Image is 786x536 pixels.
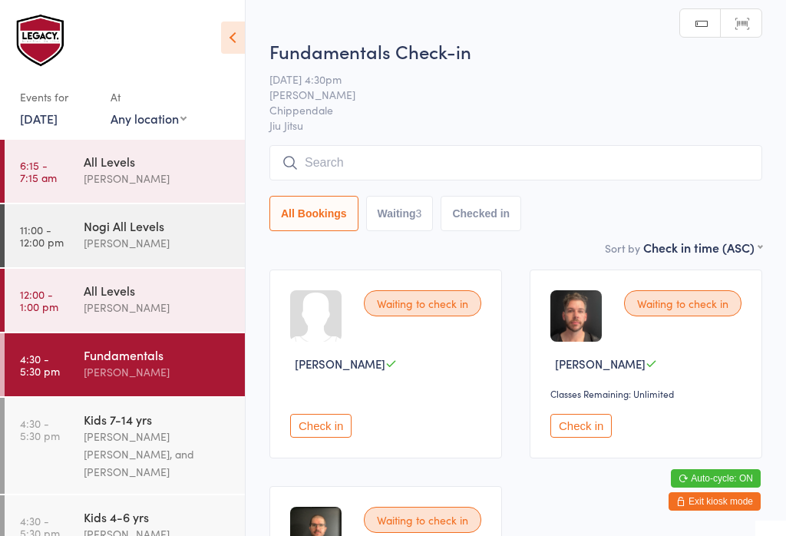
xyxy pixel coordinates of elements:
input: Search [269,145,762,180]
div: Any location [111,110,187,127]
time: 6:15 - 7:15 am [20,159,57,184]
time: 4:30 - 5:30 pm [20,417,60,442]
button: Check in [290,414,352,438]
div: At [111,84,187,110]
div: [PERSON_NAME] [84,299,232,316]
time: 12:00 - 1:00 pm [20,288,58,313]
span: Jiu Jitsu [269,117,762,133]
img: Legacy Brazilian Jiu Jitsu [15,12,69,69]
button: All Bookings [269,196,358,231]
button: Check in [550,414,612,438]
div: [PERSON_NAME] [84,363,232,381]
div: All Levels [84,282,232,299]
button: Checked in [441,196,521,231]
div: [PERSON_NAME] [PERSON_NAME], and [PERSON_NAME] [84,428,232,481]
button: Exit kiosk mode [669,492,761,511]
span: [DATE] 4:30pm [269,71,738,87]
span: [PERSON_NAME] [295,356,385,372]
div: 3 [416,207,422,220]
div: Events for [20,84,95,110]
div: [PERSON_NAME] [84,170,232,187]
div: Waiting to check in [364,507,481,533]
div: Check in time (ASC) [643,239,762,256]
span: [PERSON_NAME] [269,87,738,102]
span: Chippendale [269,102,738,117]
time: 4:30 - 5:30 pm [20,352,60,377]
a: 4:30 -5:30 pmKids 7-14 yrs[PERSON_NAME] [PERSON_NAME], and [PERSON_NAME] [5,398,245,494]
img: image1740633684.png [550,290,602,342]
span: [PERSON_NAME] [555,356,646,372]
div: [PERSON_NAME] [84,234,232,252]
div: All Levels [84,153,232,170]
a: 6:15 -7:15 amAll Levels[PERSON_NAME] [5,140,245,203]
div: Waiting to check in [624,290,741,316]
h2: Fundamentals Check-in [269,38,762,64]
button: Waiting3 [366,196,434,231]
button: Auto-cycle: ON [671,469,761,488]
a: 11:00 -12:00 pmNogi All Levels[PERSON_NAME] [5,204,245,267]
div: Kids 7-14 yrs [84,411,232,428]
div: Nogi All Levels [84,217,232,234]
a: 12:00 -1:00 pmAll Levels[PERSON_NAME] [5,269,245,332]
div: Waiting to check in [364,290,481,316]
a: [DATE] [20,110,58,127]
div: Classes Remaining: Unlimited [550,387,746,400]
div: Kids 4-6 yrs [84,508,232,525]
label: Sort by [605,240,640,256]
time: 11:00 - 12:00 pm [20,223,64,248]
div: Fundamentals [84,346,232,363]
a: 4:30 -5:30 pmFundamentals[PERSON_NAME] [5,333,245,396]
